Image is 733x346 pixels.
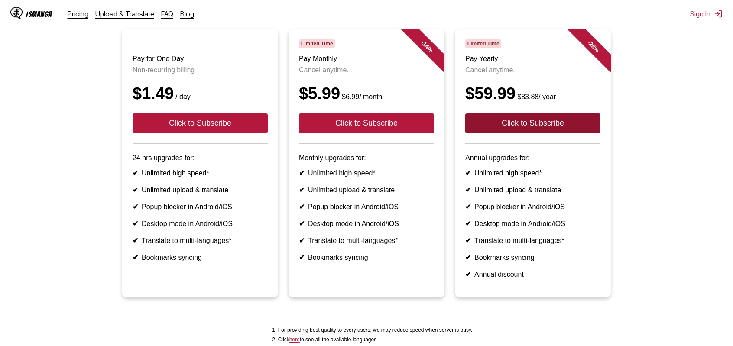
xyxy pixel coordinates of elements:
li: Unlimited upload & translate [133,186,268,194]
div: - 28 % [568,20,619,72]
b: ✔ [133,169,138,177]
b: ✔ [465,271,471,278]
s: $6.99 [342,93,359,100]
li: Unlimited high speed* [465,169,600,177]
button: Click to Subscribe [465,113,600,133]
li: Popup blocker in Android/iOS [465,203,600,211]
b: ✔ [299,203,305,210]
img: Sign out [714,10,723,18]
b: ✔ [465,203,471,210]
b: ✔ [133,203,138,210]
b: ✔ [465,237,471,244]
li: Unlimited high speed* [133,169,268,177]
li: Translate to multi-languages* [133,236,268,245]
li: Bookmarks syncing [299,253,434,262]
b: ✔ [299,169,305,177]
div: - 14 % [401,20,453,72]
b: ✔ [299,237,305,244]
a: FAQ [161,10,173,18]
li: Bookmarks syncing [465,253,600,262]
li: Unlimited upload & translate [465,186,600,194]
li: Desktop mode in Android/iOS [299,220,434,228]
b: ✔ [465,254,471,261]
li: Click to see all the available languages [278,336,473,343]
div: $59.99 [465,84,600,103]
b: ✔ [133,186,138,194]
a: Blog [180,10,194,18]
b: ✔ [299,254,305,261]
s: $83.88 [517,93,538,100]
li: For providing best quality to every users, we may reduce speed when server is busy. [278,327,473,333]
b: ✔ [133,237,138,244]
span: Limited Time [465,39,501,48]
li: Desktop mode in Android/iOS [465,220,600,228]
b: ✔ [465,169,471,177]
b: ✔ [133,220,138,227]
p: Cancel anytime. [299,66,434,74]
a: Upload & Translate [95,10,154,18]
b: ✔ [299,220,305,227]
li: Translate to multi-languages* [299,236,434,245]
a: Available languages [289,336,300,343]
li: Unlimited high speed* [299,169,434,177]
p: Non-recurring billing [133,66,268,74]
p: 24 hrs upgrades for: [133,154,268,162]
li: Popup blocker in Android/iOS [299,203,434,211]
h3: Pay Yearly [465,55,600,63]
li: Translate to multi-languages* [465,236,600,245]
p: Annual upgrades for: [465,154,600,162]
button: Click to Subscribe [299,113,434,133]
div: $5.99 [299,84,434,103]
small: / year [516,93,556,100]
p: Cancel anytime. [465,66,600,74]
small: / day [174,93,191,100]
b: ✔ [133,254,138,261]
a: Pricing [68,10,88,18]
li: Bookmarks syncing [133,253,268,262]
a: IsManga LogoIsManga [10,7,68,21]
span: Limited Time [299,39,335,48]
li: Annual discount [465,270,600,278]
small: / month [340,93,382,100]
button: Click to Subscribe [133,113,268,133]
p: Monthly upgrades for: [299,154,434,162]
b: ✔ [465,220,471,227]
li: Popup blocker in Android/iOS [133,203,268,211]
li: Unlimited upload & translate [299,186,434,194]
h3: Pay for One Day [133,55,268,63]
h3: Pay Monthly [299,55,434,63]
b: ✔ [299,186,305,194]
button: Sign In [690,10,723,18]
div: $1.49 [133,84,268,103]
div: IsManga [26,10,52,18]
b: ✔ [465,186,471,194]
img: IsManga Logo [10,7,23,19]
li: Desktop mode in Android/iOS [133,220,268,228]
